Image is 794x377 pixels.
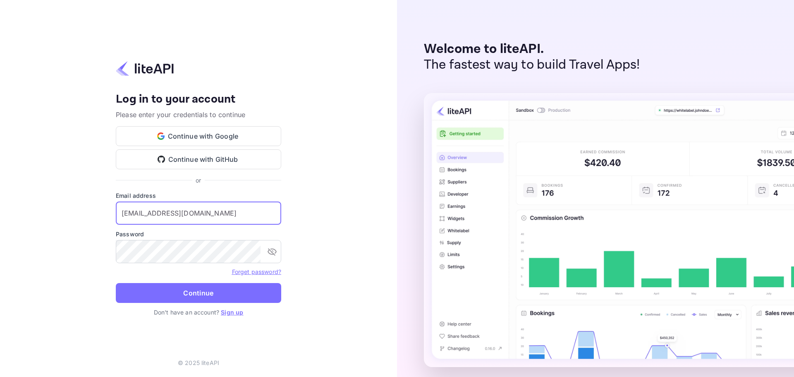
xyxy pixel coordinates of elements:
[116,110,281,120] p: Please enter your credentials to continue
[116,60,174,77] img: liteapi
[116,92,281,107] h4: Log in to your account
[178,358,219,367] p: © 2025 liteAPI
[116,191,281,200] label: Email address
[221,309,243,316] a: Sign up
[232,268,281,275] a: Forget password?
[424,57,640,73] p: The fastest way to build Travel Apps!
[116,149,281,169] button: Continue with GitHub
[424,41,640,57] p: Welcome to liteAPI.
[116,283,281,303] button: Continue
[116,230,281,238] label: Password
[264,243,280,260] button: toggle password visibility
[232,267,281,276] a: Forget password?
[116,202,281,225] input: Enter your email address
[116,126,281,146] button: Continue with Google
[196,176,201,185] p: or
[116,308,281,317] p: Don't have an account?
